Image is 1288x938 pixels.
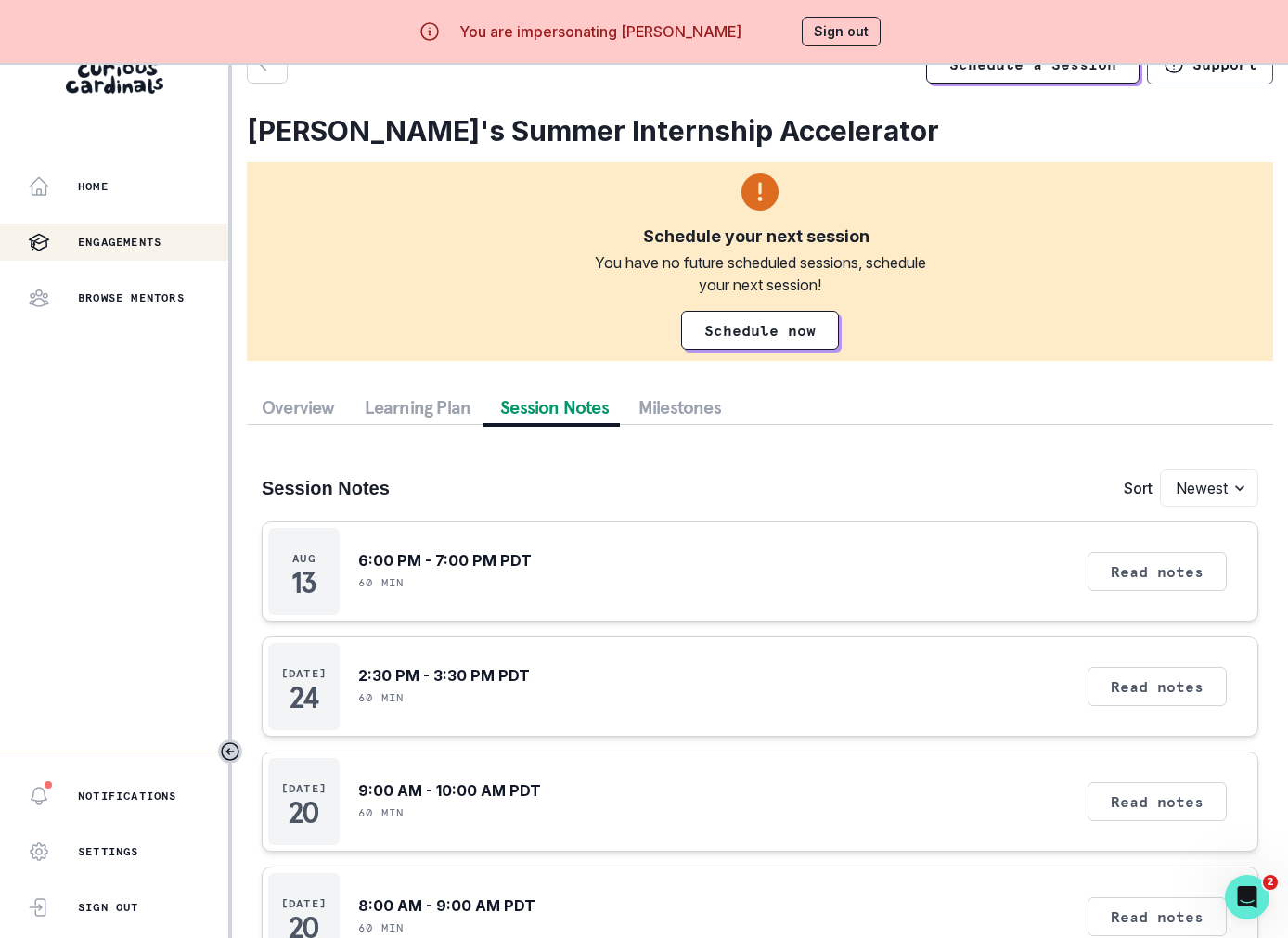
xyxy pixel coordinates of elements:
[1088,667,1227,706] button: Read notes
[358,805,404,820] p: 60 min
[262,477,390,499] h3: Session Notes
[290,688,317,707] p: 24
[78,290,185,305] p: Browse Mentors
[289,919,319,937] p: 20
[78,179,109,194] p: Home
[459,20,741,43] p: You are impersonating [PERSON_NAME]
[1263,875,1278,890] span: 2
[1124,477,1153,499] p: Sort
[289,803,319,822] p: 20
[281,896,327,911] p: [DATE]
[582,251,938,296] div: You have no future scheduled sessions, schedule your next session!
[78,235,161,250] p: Engagements
[292,551,316,566] p: Aug
[66,62,163,94] img: Curious Cardinals Logo
[643,225,869,248] div: Schedule your next session
[358,664,530,687] p: 2:30 PM - 3:30 PM PDT
[485,391,624,424] button: Session Notes
[358,575,404,590] p: 60 min
[1088,897,1227,936] button: Read notes
[218,739,242,764] button: Toggle sidebar
[358,690,404,705] p: 60 min
[802,17,881,46] button: Sign out
[358,779,541,802] p: 9:00 AM - 10:00 AM PDT
[1088,782,1227,821] button: Read notes
[350,391,486,424] button: Learning Plan
[281,781,327,796] p: [DATE]
[358,549,532,572] p: 6:00 PM - 7:00 PM PDT
[78,789,177,803] p: Notifications
[358,920,404,935] p: 60 min
[681,311,839,350] a: Schedule now
[1088,552,1227,591] button: Read notes
[247,391,350,424] button: Overview
[247,114,1273,148] h2: [PERSON_NAME]'s Summer Internship Accelerator
[78,844,139,859] p: Settings
[358,894,535,917] p: 8:00 AM - 9:00 AM PDT
[78,900,139,915] p: Sign Out
[291,573,316,592] p: 13
[1225,875,1269,919] iframe: Intercom live chat
[281,666,327,681] p: [DATE]
[624,391,736,424] button: Milestones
